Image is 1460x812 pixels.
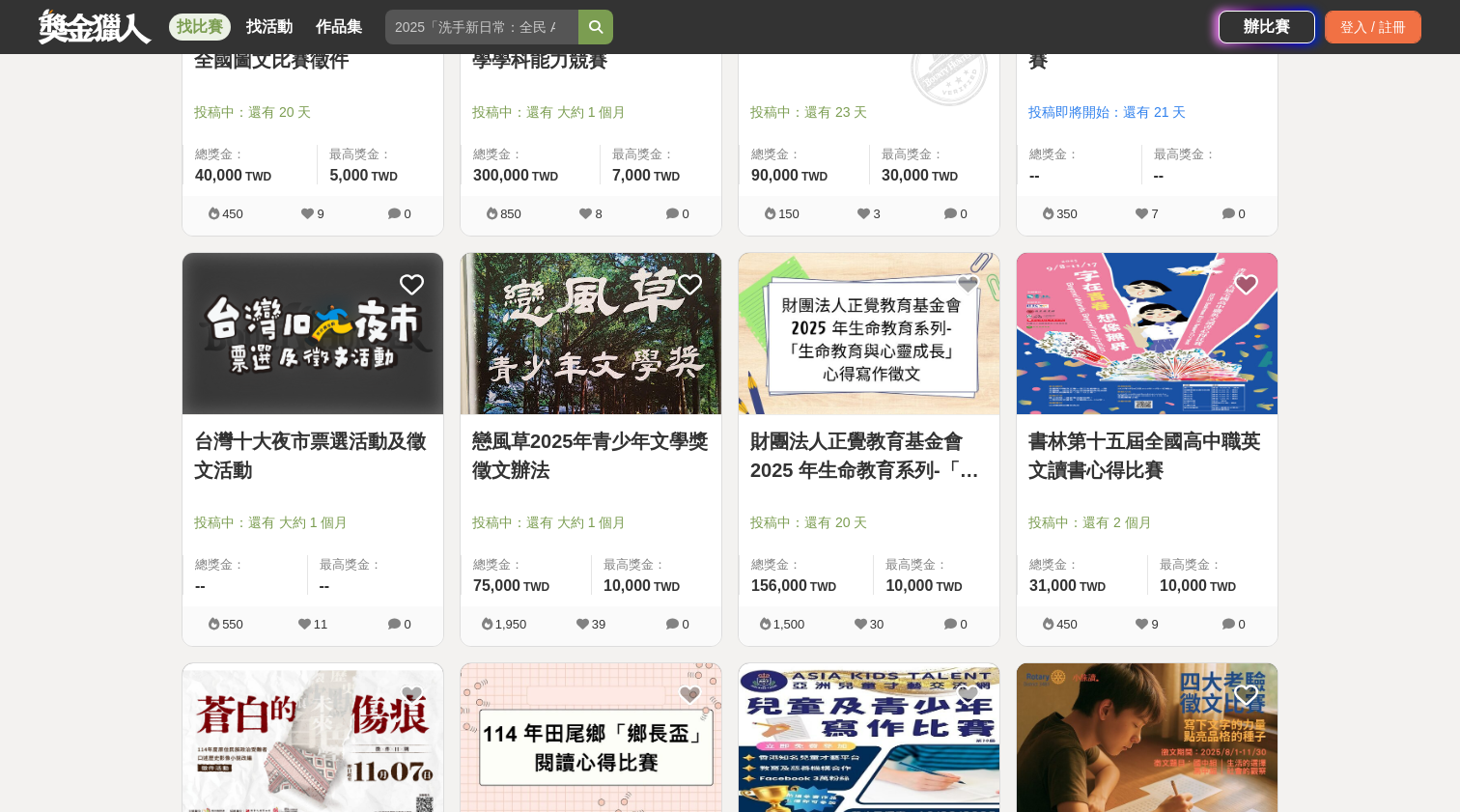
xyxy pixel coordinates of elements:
[960,617,967,631] span: 0
[169,14,231,41] a: 找比賽
[182,253,443,415] a: Cover Image
[739,253,999,414] img: Cover Image
[1029,145,1130,164] span: 總獎金：
[182,253,443,414] img: Cover Image
[810,580,836,594] span: TWD
[960,207,967,221] span: 0
[612,167,651,183] span: 7,000
[329,167,368,183] span: 5,000
[778,207,800,221] span: 150
[1080,580,1106,594] span: TWD
[885,555,988,574] span: 最高獎金：
[1219,11,1315,43] a: 辦比賽
[1151,207,1158,221] span: 7
[372,170,398,183] span: TWD
[472,513,710,533] span: 投稿中：還有 大約 1 個月
[523,580,549,594] span: TWD
[654,170,680,183] span: TWD
[473,577,520,594] span: 75,000
[1238,617,1245,631] span: 0
[195,167,242,183] span: 40,000
[222,617,243,631] span: 550
[751,555,861,574] span: 總獎金：
[604,577,651,594] span: 10,000
[750,513,988,533] span: 投稿中：還有 20 天
[245,170,271,183] span: TWD
[592,617,605,631] span: 39
[473,555,579,574] span: 總獎金：
[472,102,710,123] span: 投稿中：還有 大約 1 個月
[682,617,688,631] span: 0
[404,617,410,631] span: 0
[404,207,410,221] span: 0
[773,617,805,631] span: 1,500
[532,170,558,183] span: TWD
[473,167,529,183] span: 300,000
[1151,617,1158,631] span: 9
[473,145,588,164] span: 總獎金：
[751,577,807,594] span: 156,000
[320,555,433,574] span: 最高獎金：
[195,577,206,594] span: --
[1160,555,1266,574] span: 最高獎金：
[1029,555,1136,574] span: 總獎金：
[472,427,710,485] a: 戀風草2025年青少年文學獎徵文辦法
[1238,207,1245,221] span: 0
[801,170,828,183] span: TWD
[194,427,432,485] a: 台灣十大夜市票選活動及徵文活動
[195,555,295,574] span: 總獎金：
[495,617,527,631] span: 1,950
[873,207,880,221] span: 3
[750,102,988,123] span: 投稿中：還有 23 天
[1154,167,1165,183] span: --
[385,10,578,44] input: 2025「洗手新日常：全民 ALL IN」洗手歌全台徵選
[932,170,958,183] span: TWD
[595,207,602,221] span: 8
[500,207,521,221] span: 850
[1056,207,1078,221] span: 350
[1017,253,1277,414] img: Cover Image
[1029,577,1077,594] span: 31,000
[1210,580,1236,594] span: TWD
[222,207,243,221] span: 450
[751,145,857,164] span: 總獎金：
[308,14,370,41] a: 作品集
[1017,253,1277,415] a: Cover Image
[195,145,305,164] span: 總獎金：
[750,427,988,485] a: 財團法人正覺教育基金會 2025 年生命教育系列-「生命教育與心靈成長」心得寫作徵文
[604,555,710,574] span: 最高獎金：
[317,207,323,221] span: 9
[239,14,300,41] a: 找活動
[882,145,988,164] span: 最高獎金：
[612,145,710,164] span: 最高獎金：
[682,207,688,221] span: 0
[885,577,933,594] span: 10,000
[739,253,999,415] a: Cover Image
[194,102,432,123] span: 投稿中：還有 20 天
[654,580,680,594] span: TWD
[461,253,721,414] img: Cover Image
[461,253,721,415] a: Cover Image
[1056,617,1078,631] span: 450
[329,145,432,164] span: 最高獎金：
[751,167,799,183] span: 90,000
[1028,102,1266,123] span: 投稿即將開始：還有 21 天
[1154,145,1267,164] span: 最高獎金：
[1325,11,1421,43] div: 登入 / 註冊
[314,617,327,631] span: 11
[1029,167,1040,183] span: --
[1028,513,1266,533] span: 投稿中：還有 2 個月
[194,513,432,533] span: 投稿中：還有 大約 1 個月
[936,580,962,594] span: TWD
[1160,577,1207,594] span: 10,000
[870,617,884,631] span: 30
[882,167,929,183] span: 30,000
[1028,427,1266,485] a: 書林第十五屆全國高中職英文讀書心得比賽
[320,577,330,594] span: --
